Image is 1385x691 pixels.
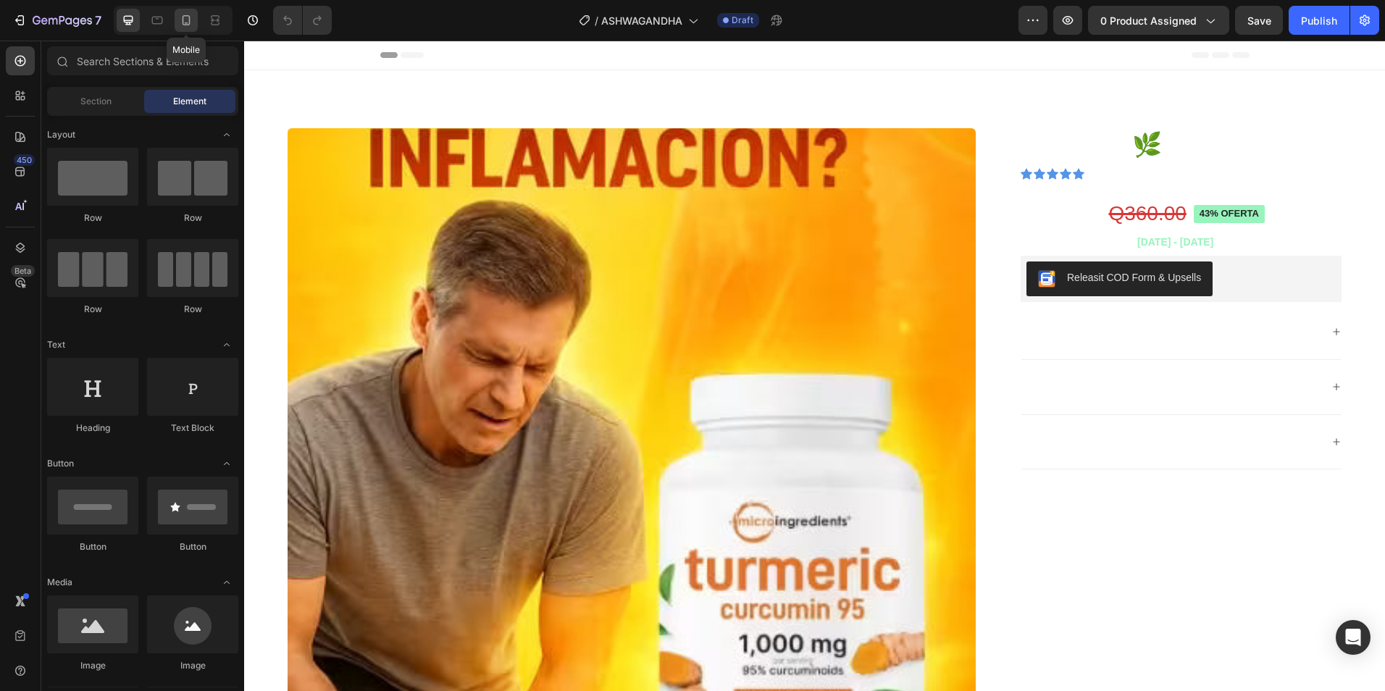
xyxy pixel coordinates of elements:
span: Button [47,457,74,470]
div: Publish [1301,13,1337,28]
div: Open Intercom Messenger [1336,620,1371,655]
div: Image [47,659,138,672]
div: Q360.00 [863,159,943,188]
div: Image [147,659,238,672]
div: Q205.00 [777,159,857,188]
div: Releasit COD Form & Upsells [823,230,957,245]
button: Save [1235,6,1283,35]
span: Layout [47,128,75,141]
span: Toggle open [215,571,238,594]
div: Text Block [147,422,238,435]
p: 2,500+ Clientes felices! [850,126,954,141]
button: Publish [1289,6,1350,35]
h1: Cúrcuma 🌿Mas Bienestar [777,88,1097,122]
div: Heading [47,422,138,435]
button: 0 product assigned [1088,6,1229,35]
p: 7 [95,12,101,29]
div: Row [147,303,238,316]
span: Toggle open [215,452,238,475]
pre: 43% OFERTA [950,164,1021,183]
span: ASHWAGANDHA [601,13,682,28]
span: Draft [732,14,753,27]
p: PRODUCTO CERTIFICADO [779,284,928,299]
button: Releasit COD Form & Upsells [782,221,968,256]
span: 0 product assigned [1100,13,1197,28]
span: Text [47,338,65,351]
div: Row [47,303,138,316]
div: Button [47,540,138,553]
span: Tu pedido llegara el dia [778,196,890,207]
img: CKKYs5695_ICEAE=.webp [794,230,811,247]
span: / [595,13,598,28]
p: GARANTIA DE 30 DIAS [779,339,906,354]
span: Save [1247,14,1271,27]
button: 7 [6,6,108,35]
iframe: Design area [244,41,1385,691]
div: Beta [11,265,35,277]
span: [DATE] - [DATE] [893,196,969,207]
span: Toggle open [215,333,238,356]
div: Button [147,540,238,553]
div: 450 [14,154,35,166]
span: Toggle open [215,123,238,146]
p: ENVIO GRATIS [779,394,862,409]
div: Row [47,212,138,225]
div: Row [147,212,238,225]
input: Search Sections & Elements [47,46,238,75]
div: Undo/Redo [273,6,332,35]
span: Media [47,576,72,589]
span: Section [80,95,112,108]
span: Element [173,95,206,108]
